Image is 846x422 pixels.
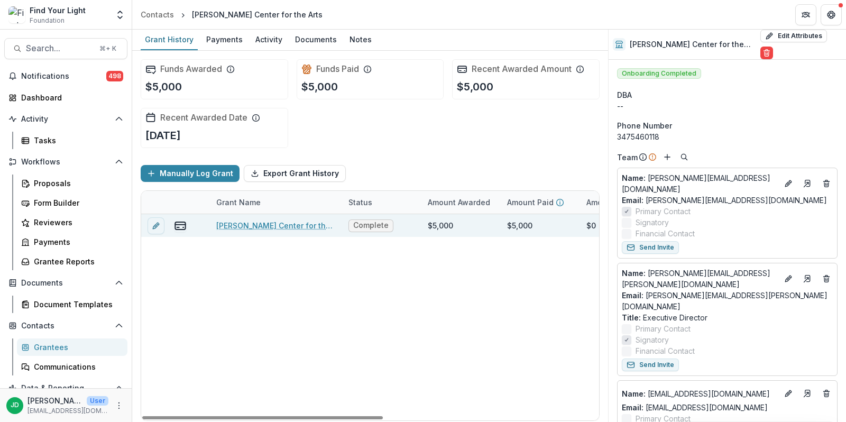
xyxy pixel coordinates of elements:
[622,268,778,290] p: [PERSON_NAME][EMAIL_ADDRESS][PERSON_NAME][DOMAIN_NAME]
[210,191,342,214] div: Grant Name
[21,72,106,81] span: Notifications
[316,64,359,74] h2: Funds Paid
[799,175,816,192] a: Go to contact
[821,4,842,25] button: Get Help
[106,71,123,81] span: 498
[622,389,646,398] span: Name :
[342,191,421,214] div: Status
[17,253,127,270] a: Grantee Reports
[345,32,376,47] div: Notes
[17,233,127,251] a: Payments
[34,217,119,228] div: Reviewers
[622,402,768,413] a: Email: [EMAIL_ADDRESS][DOMAIN_NAME]
[4,89,127,106] a: Dashboard
[617,120,672,131] span: Phone Number
[617,100,838,112] div: --
[4,274,127,291] button: Open Documents
[617,152,638,163] p: Team
[622,268,778,290] a: Name: [PERSON_NAME][EMAIL_ADDRESS][PERSON_NAME][DOMAIN_NAME]
[21,279,111,288] span: Documents
[21,322,111,331] span: Contacts
[428,220,453,231] div: $5,000
[291,32,341,47] div: Documents
[21,115,111,124] span: Activity
[617,131,838,142] div: 3475460118
[760,47,773,59] button: Delete
[622,313,641,322] span: Title :
[4,38,127,59] button: Search...
[4,317,127,334] button: Open Contacts
[34,135,119,146] div: Tasks
[622,403,643,412] span: Email:
[21,384,111,393] span: Data & Reporting
[34,299,119,310] div: Document Templates
[622,359,679,371] button: Send Invite
[636,323,691,334] span: Primary Contact
[145,79,182,95] p: $5,000
[636,217,669,228] span: Signatory
[507,197,554,208] p: Amount Paid
[4,380,127,397] button: Open Data & Reporting
[141,32,198,47] div: Grant History
[210,197,267,208] div: Grant Name
[30,16,65,25] span: Foundation
[113,399,125,412] button: More
[622,291,643,300] span: Email:
[34,256,119,267] div: Grantee Reports
[202,30,247,50] a: Payments
[795,4,816,25] button: Partners
[17,296,127,313] a: Document Templates
[4,68,127,85] button: Notifications498
[34,236,119,247] div: Payments
[622,195,827,206] a: Email: [PERSON_NAME][EMAIL_ADDRESS][DOMAIN_NAME]
[27,395,82,406] p: [PERSON_NAME]
[141,9,174,20] div: Contacts
[17,338,127,356] a: Grantees
[301,79,338,95] p: $5,000
[457,79,493,95] p: $5,000
[8,6,25,23] img: Find Your Light
[27,406,108,416] p: [EMAIL_ADDRESS][DOMAIN_NAME]
[421,197,496,208] div: Amount Awarded
[136,7,178,22] a: Contacts
[17,194,127,212] a: Form Builder
[507,220,532,231] div: $5,000
[21,158,111,167] span: Workflows
[251,30,287,50] a: Activity
[216,220,336,231] a: [PERSON_NAME] Center for the Arts - 2024 - FYL General Grant Application
[622,388,778,399] a: Name: [EMAIL_ADDRESS][DOMAIN_NAME]
[342,197,379,208] div: Status
[17,358,127,375] a: Communications
[617,68,701,79] span: Onboarding Completed
[622,388,778,399] p: [EMAIL_ADDRESS][DOMAIN_NAME]
[160,64,222,74] h2: Funds Awarded
[580,191,659,214] div: Amount Payable
[586,197,647,208] p: Amount Payable
[291,30,341,50] a: Documents
[636,345,695,356] span: Financial Contact
[820,387,833,400] button: Deletes
[34,361,119,372] div: Communications
[17,132,127,149] a: Tasks
[501,191,580,214] div: Amount Paid
[97,43,118,54] div: ⌘ + K
[174,219,187,232] button: view-payments
[622,269,646,278] span: Name :
[34,197,119,208] div: Form Builder
[26,43,93,53] span: Search...
[21,92,119,103] div: Dashboard
[148,217,164,234] button: edit
[87,396,108,406] p: User
[622,172,778,195] p: [PERSON_NAME][EMAIL_ADDRESS][DOMAIN_NAME]
[17,175,127,192] a: Proposals
[421,191,501,214] div: Amount Awarded
[34,178,119,189] div: Proposals
[113,4,127,25] button: Open entity switcher
[345,30,376,50] a: Notes
[244,165,346,182] button: Export Grant History
[782,387,795,400] button: Edit
[661,151,674,163] button: Add
[160,113,247,123] h2: Recent Awarded Date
